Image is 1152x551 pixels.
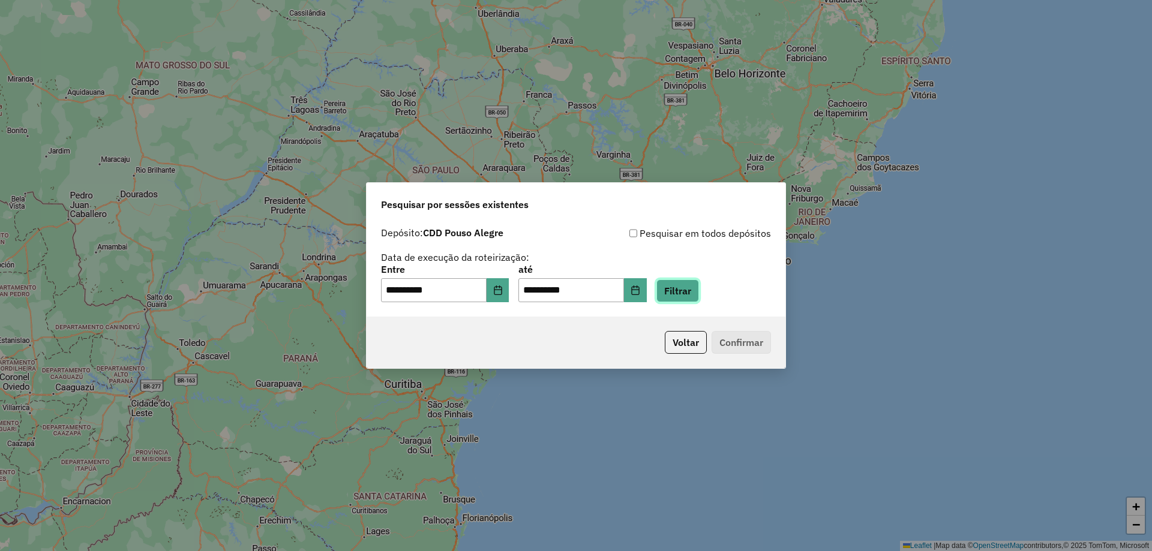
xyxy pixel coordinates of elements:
button: Voltar [665,331,707,354]
label: Depósito: [381,225,503,240]
button: Choose Date [624,278,647,302]
span: Pesquisar por sessões existentes [381,197,529,212]
label: Data de execução da roteirização: [381,250,529,264]
button: Choose Date [487,278,509,302]
button: Filtrar [656,279,699,302]
label: até [518,262,646,276]
div: Pesquisar em todos depósitos [576,226,771,240]
strong: CDD Pouso Alegre [423,227,503,239]
label: Entre [381,262,509,276]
